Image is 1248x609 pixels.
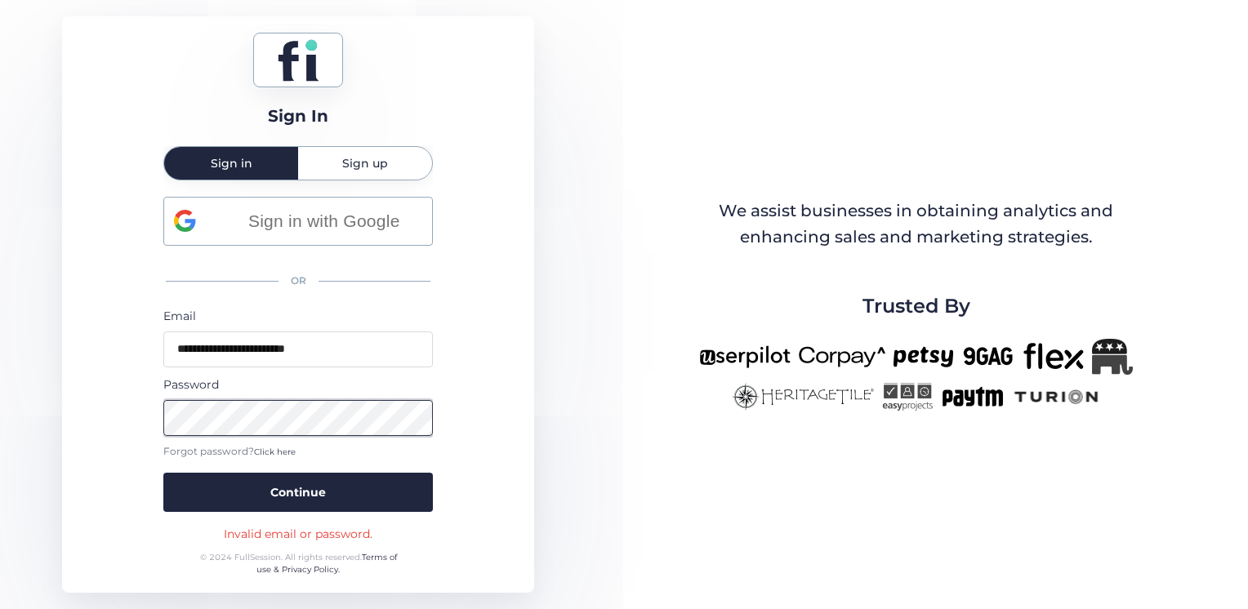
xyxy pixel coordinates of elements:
div: Email [163,307,433,325]
img: easyprojects-new.png [882,383,933,411]
div: Password [163,376,433,393]
div: We assist businesses in obtaining analytics and enhancing sales and marketing strategies. [701,198,1132,250]
img: userpilot-new.png [699,339,791,375]
span: Sign in [211,158,252,169]
button: Continue [163,473,433,512]
div: Sign In [268,104,328,129]
span: Click here [254,447,296,457]
img: Republicanlogo-bw.png [1092,339,1133,375]
a: Terms of use & Privacy Policy. [256,552,397,576]
img: 9gag-new.png [961,339,1015,375]
span: Continue [270,483,326,501]
img: petsy-new.png [894,339,953,375]
span: Sign in with Google [225,207,422,234]
span: Sign up [342,158,388,169]
div: Forgot password? [163,444,433,460]
div: Invalid email or password. [224,525,372,543]
span: Trusted By [862,291,970,322]
img: heritagetile-new.png [732,383,874,411]
div: OR [163,264,433,299]
img: flex-new.png [1023,339,1084,375]
img: paytm-new.png [941,383,1004,411]
img: corpay-new.png [799,339,885,375]
img: turion-new.png [1012,383,1101,411]
div: © 2024 FullSession. All rights reserved. [193,551,404,576]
